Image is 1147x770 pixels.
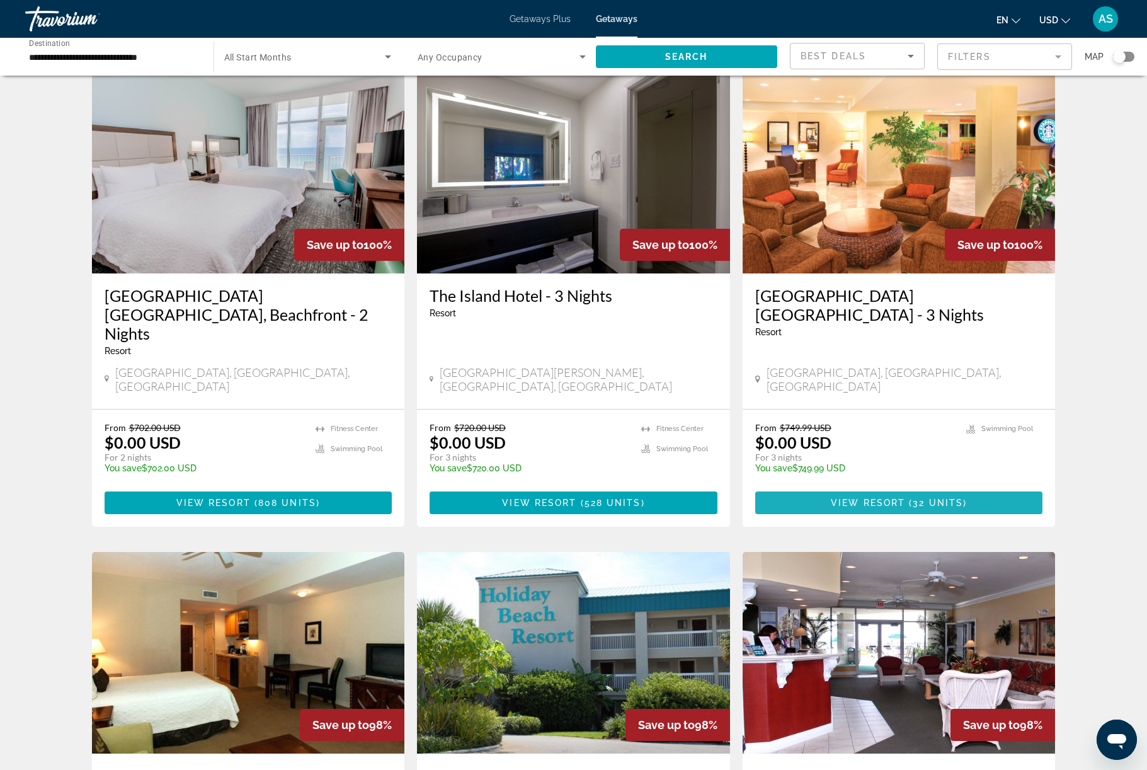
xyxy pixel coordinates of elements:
a: [GEOGRAPHIC_DATA] [GEOGRAPHIC_DATA], Beachfront - 2 Nights [105,286,392,343]
button: View Resort(32 units) [755,491,1043,514]
img: 1109E01L.jpg [417,552,730,754]
span: Swimming Pool [981,425,1033,433]
span: Fitness Center [656,425,704,433]
p: For 2 nights [105,452,304,463]
button: Filter [937,43,1072,71]
span: $749.99 USD [780,422,831,433]
a: The Island Hotel - 3 Nights [430,286,717,305]
p: $0.00 USD [755,433,831,452]
span: You save [105,463,142,473]
button: Change language [996,11,1020,29]
span: [GEOGRAPHIC_DATA], [GEOGRAPHIC_DATA], [GEOGRAPHIC_DATA] [767,365,1043,393]
button: View Resort(808 units) [105,491,392,514]
div: 100% [294,229,404,261]
img: RQ58I01X.jpg [417,72,730,273]
a: [GEOGRAPHIC_DATA] [GEOGRAPHIC_DATA] - 3 Nights [755,286,1043,324]
span: 808 units [258,498,316,508]
div: 98% [625,709,730,741]
span: View Resort [502,498,576,508]
span: Resort [430,308,456,318]
p: For 3 nights [755,452,954,463]
span: 528 units [585,498,641,508]
span: Destination [29,38,70,47]
span: $720.00 USD [454,422,506,433]
span: Fitness Center [331,425,378,433]
p: For 3 nights [430,452,629,463]
span: Any Occupancy [418,52,482,62]
span: Save up to [638,718,695,732]
span: You save [755,463,792,473]
span: Swimming Pool [331,445,382,453]
span: Resort [755,327,782,337]
span: Save up to [312,718,369,732]
span: Search [665,52,708,62]
button: User Menu [1089,6,1122,32]
span: Swimming Pool [656,445,708,453]
span: View Resort [831,498,905,508]
span: $702.00 USD [129,422,181,433]
mat-select: Sort by [801,49,914,64]
button: Search [596,45,778,68]
iframe: Button to launch messaging window [1097,720,1137,760]
p: $0.00 USD [105,433,181,452]
img: A659O01X.jpg [743,72,1056,273]
span: [GEOGRAPHIC_DATA][PERSON_NAME], [GEOGRAPHIC_DATA], [GEOGRAPHIC_DATA] [440,365,717,393]
span: Save up to [957,238,1014,251]
p: $0.00 USD [430,433,506,452]
span: 32 units [913,498,963,508]
button: View Resort(528 units) [430,491,717,514]
span: Resort [105,346,131,356]
span: Best Deals [801,51,866,61]
a: Getaways [596,14,637,24]
img: RP00I01X.jpg [92,552,405,754]
span: ( ) [905,498,967,508]
span: [GEOGRAPHIC_DATA], [GEOGRAPHIC_DATA], [GEOGRAPHIC_DATA] [115,365,392,393]
span: Map [1085,48,1104,66]
span: View Resort [176,498,251,508]
p: $749.99 USD [755,463,954,473]
div: 98% [300,709,404,741]
span: You save [430,463,467,473]
span: Save up to [963,718,1020,732]
a: Getaways Plus [510,14,571,24]
span: ( ) [576,498,644,508]
div: 100% [945,229,1055,261]
span: en [996,15,1008,25]
a: Travorium [25,3,151,35]
span: Save up to [632,238,689,251]
div: 98% [950,709,1055,741]
p: $720.00 USD [430,463,629,473]
span: Save up to [307,238,363,251]
p: $702.00 USD [105,463,304,473]
button: Change currency [1039,11,1070,29]
img: S050I01X.jpg [92,72,405,273]
span: USD [1039,15,1058,25]
img: 1109O01X.jpg [743,552,1056,754]
span: All Start Months [224,52,292,62]
span: From [105,422,126,433]
span: AS [1098,13,1113,25]
span: ( ) [251,498,320,508]
span: From [755,422,777,433]
span: From [430,422,451,433]
div: 100% [620,229,730,261]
